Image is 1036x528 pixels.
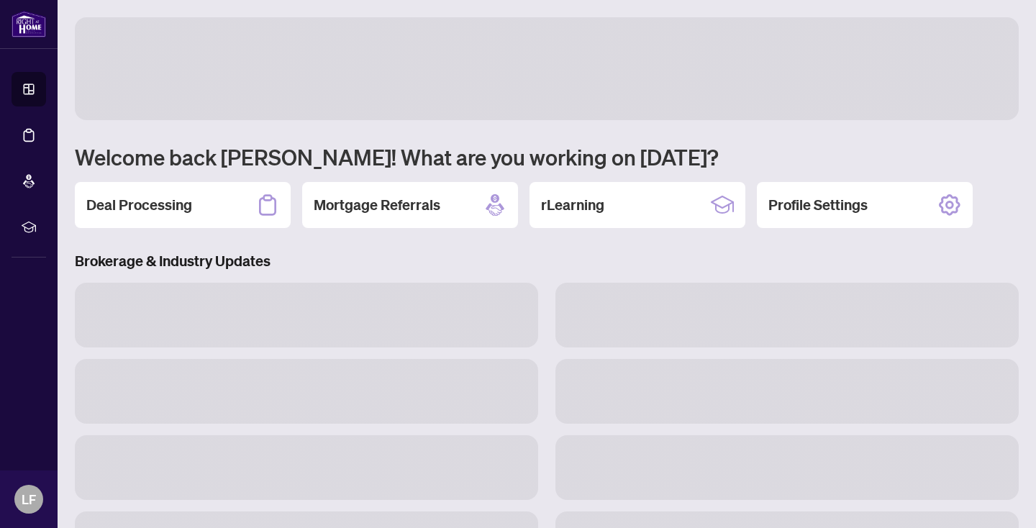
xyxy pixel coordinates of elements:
h2: Mortgage Referrals [314,195,440,215]
h3: Brokerage & Industry Updates [75,251,1019,271]
h1: Welcome back [PERSON_NAME]! What are you working on [DATE]? [75,143,1019,170]
h2: Profile Settings [768,195,868,215]
img: logo [12,11,46,37]
h2: Deal Processing [86,195,192,215]
span: LF [22,489,36,509]
h2: rLearning [541,195,604,215]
